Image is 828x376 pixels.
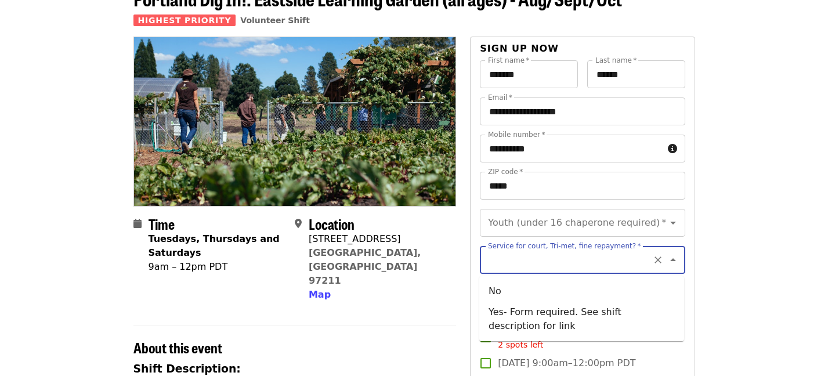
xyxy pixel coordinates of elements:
[587,60,685,88] input: Last name
[650,252,666,268] button: Clear
[480,135,663,162] input: Mobile number
[295,218,302,229] i: map-marker-alt icon
[480,43,559,54] span: Sign up now
[309,288,331,302] button: Map
[133,363,241,375] strong: Shift Description:
[488,168,523,175] label: ZIP code
[480,172,685,200] input: ZIP code
[665,215,681,231] button: Open
[309,214,355,234] span: Location
[134,37,456,205] img: Portland Dig In!: Eastside Learning Garden (all ages) - Aug/Sept/Oct organized by Oregon Food Bank
[498,340,543,349] span: 2 spots left
[309,232,447,246] div: [STREET_ADDRESS]
[309,247,421,286] a: [GEOGRAPHIC_DATA], [GEOGRAPHIC_DATA] 97211
[498,356,635,370] span: [DATE] 9:00am–12:00pm PDT
[668,143,677,154] i: circle-info icon
[595,57,637,64] label: Last name
[309,289,331,300] span: Map
[488,131,545,138] label: Mobile number
[240,16,310,25] a: Volunteer Shift
[488,243,641,250] label: Service for court, Tri-met, fine repayment?
[133,15,236,26] span: Highest Priority
[149,260,285,274] div: 9am – 12pm PDT
[480,60,578,88] input: First name
[480,97,685,125] input: Email
[488,57,530,64] label: First name
[479,281,684,302] li: No
[149,214,175,234] span: Time
[133,337,222,357] span: About this event
[479,302,684,337] li: Yes- Form required. See shift description for link
[133,218,142,229] i: calendar icon
[149,233,280,258] strong: Tuesdays, Thursdays and Saturdays
[488,94,512,101] label: Email
[665,252,681,268] button: Close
